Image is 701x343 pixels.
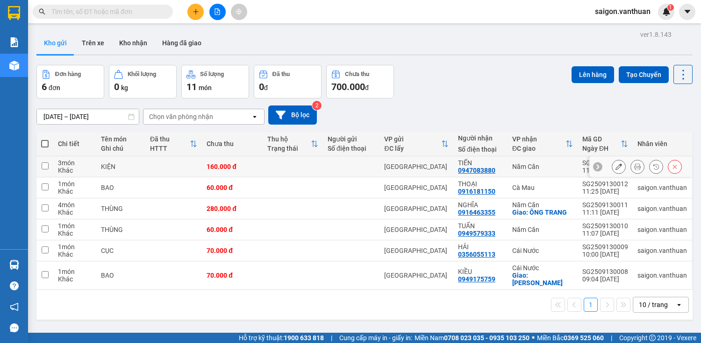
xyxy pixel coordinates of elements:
div: 0949175759 [458,275,495,283]
div: 0916181150 [458,188,495,195]
span: copyright [649,335,656,341]
span: question-circle [10,281,19,290]
div: SG2509130012 [582,180,628,188]
div: 10:00 [DATE] [582,251,628,258]
span: món [199,84,212,91]
div: [GEOGRAPHIC_DATA] [384,184,449,191]
div: BAO [101,184,141,191]
div: Đơn hàng [55,71,81,77]
img: warehouse-icon [9,61,19,70]
span: notification [10,302,19,311]
div: KIỆN [101,163,141,170]
div: Đã thu [272,71,290,77]
input: Tìm tên, số ĐT hoặc mã đơn [51,7,162,17]
div: 0916463355 [458,209,495,216]
b: Khóm 3 Thị trấn Năm Căn (Gần cầu Kênh Tắc) [64,51,120,79]
th: Toggle SortBy [263,132,323,156]
div: Chọn văn phòng nhận [149,112,213,121]
span: Cung cấp máy in - giấy in: [339,333,412,343]
div: saigon.vanthuan [637,272,687,279]
button: Chưa thu700.000đ [326,65,394,98]
span: plus [193,8,199,15]
div: Khác [58,230,92,237]
span: Hỗ trợ kỹ thuật: [239,333,324,343]
strong: 1900 633 818 [284,334,324,342]
div: ver 1.8.143 [640,29,672,40]
span: aim [236,8,242,15]
span: Miền Bắc [537,333,604,343]
div: Khác [58,188,92,195]
div: 10 / trang [639,300,668,309]
div: 60.000 đ [207,184,258,191]
div: 160.000 đ [207,163,258,170]
div: 11:11 [DATE] [582,209,628,216]
button: Trên xe [74,32,112,54]
img: solution-icon [9,37,19,47]
div: 70.000 đ [207,247,258,254]
div: [GEOGRAPHIC_DATA] [384,163,449,170]
button: Bộ lọc [268,105,317,125]
button: Đơn hàng6đơn [36,65,104,98]
div: Tên món [101,135,141,143]
strong: 0708 023 035 - 0935 103 250 [444,334,529,342]
div: 09:04 [DATE] [582,275,628,283]
div: 1 món [58,243,92,251]
div: Ngày ĐH [582,145,621,152]
div: Khối lượng [128,71,156,77]
div: saigon.vanthuan [637,184,687,191]
div: HẢI [458,243,503,251]
div: Ghi chú [101,145,141,152]
div: ĐC giao [512,145,565,152]
button: Số lượng11món [181,65,249,98]
span: ⚪️ [532,336,535,340]
svg: open [675,301,683,308]
div: 0949579333 [458,230,495,237]
div: Khác [58,251,92,258]
div: 280.000 đ [207,205,258,212]
div: 4 món [58,201,92,209]
div: VP nhận [512,135,565,143]
div: [GEOGRAPHIC_DATA] [384,226,449,233]
div: Nhân viên [637,140,687,147]
div: 1 món [58,180,92,188]
div: 1 món [58,222,92,230]
button: Tạo Chuyến [619,66,669,83]
img: logo-vxr [8,6,20,20]
button: Kho gửi [36,32,74,54]
div: 0947083880 [458,167,495,174]
span: đơn [49,84,60,91]
span: 0 [114,81,119,92]
div: [GEOGRAPHIC_DATA] [384,272,449,279]
div: ĐC lấy [384,145,441,152]
div: Khác [58,209,92,216]
div: SG2509130008 [582,268,628,275]
button: Kho nhận [112,32,155,54]
div: 60.000 đ [207,226,258,233]
div: 11:25 [DATE] [582,188,628,195]
div: Giao: ÔNG TRANG [512,209,573,216]
div: Khác [58,275,92,283]
span: environment [64,52,71,58]
span: đ [264,84,268,91]
div: Cái Nước [512,264,573,272]
div: 1 món [58,268,92,275]
input: Select a date range. [37,109,139,124]
span: 1 [669,4,672,11]
div: SG2509130011 [582,201,628,209]
button: Lên hàng [572,66,614,83]
button: Hàng đã giao [155,32,209,54]
svg: open [251,113,258,120]
div: Sửa đơn hàng [612,160,626,174]
div: NGHĨA [458,201,503,209]
span: | [331,333,332,343]
button: Khối lượng0kg [109,65,177,98]
img: warehouse-icon [9,260,19,270]
div: Đã thu [150,135,190,143]
strong: 0369 525 060 [564,334,604,342]
span: search [39,8,45,15]
li: [PERSON_NAME] [5,5,136,22]
span: 6 [42,81,47,92]
span: 0 [259,81,264,92]
img: icon-new-feature [662,7,671,16]
div: TUẤN [458,222,503,230]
